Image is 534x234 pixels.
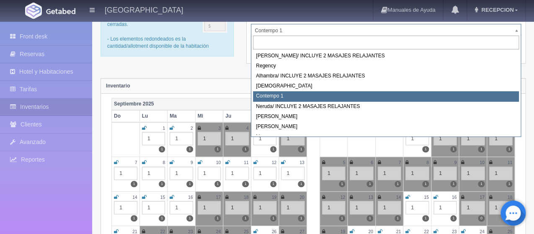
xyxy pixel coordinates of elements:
div: [PERSON_NAME] [253,112,519,122]
div: Regency [253,61,519,71]
div: [DEMOGRAPHIC_DATA] [253,81,519,91]
div: Contempo 1 [253,91,519,101]
div: Lino [253,132,519,142]
div: [PERSON_NAME]/ INCLUYE 2 MASAJES RELAJANTES [253,51,519,61]
div: Alhambra/ INCLUYE 2 MASAJES RELAJANTES [253,71,519,81]
div: [PERSON_NAME] [253,122,519,132]
div: Neruda/ INCLUYE 2 MASAJES RELAJANTES [253,102,519,112]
